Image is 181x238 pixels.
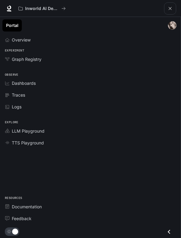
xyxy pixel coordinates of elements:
[25,6,59,11] p: Inworld AI Demos
[2,19,22,31] a: Portal
[12,215,31,222] span: Feedback
[12,92,25,98] span: Traces
[12,140,44,146] span: TTS Playground
[164,2,176,15] button: open drawer
[168,21,176,30] img: User avatar
[2,213,178,224] a: Feedback
[12,228,18,235] span: Dark mode toggle
[12,56,41,62] span: Graph Registry
[12,104,21,110] span: Logs
[2,137,178,148] a: TTS Playground
[162,226,176,238] button: Close drawer
[2,90,178,100] a: Traces
[166,19,178,31] button: User avatar
[2,126,178,136] a: LLM Playground
[12,128,44,134] span: LLM Playground
[2,201,178,212] a: Documentation
[2,54,178,64] a: Graph Registry
[16,2,68,15] button: All workspaces
[2,101,178,112] a: Logs
[2,78,178,88] a: Dashboards
[12,37,31,43] span: Overview
[2,35,178,45] a: Overview
[12,203,42,210] span: Documentation
[12,80,36,86] span: Dashboards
